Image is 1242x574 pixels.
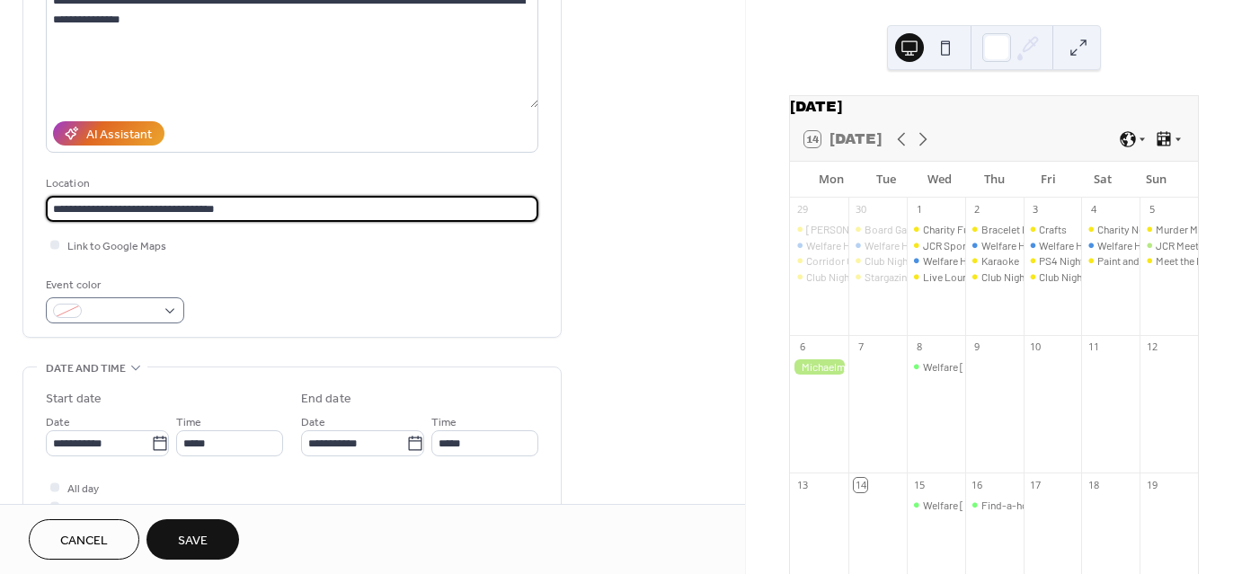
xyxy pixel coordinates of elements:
div: 16 [971,478,984,491]
div: PS4 Night [1039,253,1084,269]
div: 29 [795,203,809,216]
div: Bracelet Making [965,222,1024,237]
button: Cancel [29,519,139,560]
div: Live Lounge [923,269,979,285]
div: Start date [46,390,102,409]
div: 4 [1087,203,1100,216]
div: JCR Meeting I [1156,238,1217,253]
div: Michaelmas Begins [790,359,848,375]
div: PS4 Night [1024,253,1082,269]
div: Welfare Hours [1081,238,1140,253]
span: Time [176,413,201,432]
span: Show date only [67,499,141,517]
div: 6 [795,340,809,354]
span: All day [67,480,99,499]
div: Stargazing [865,269,912,285]
div: Welfare Hours [865,238,929,253]
div: Event color [46,276,181,295]
div: Murder Mystery in the JCR [1140,222,1198,237]
div: Paint and Sip [1097,253,1157,269]
div: Welfare Hours [1039,238,1104,253]
div: Karaoke [965,253,1024,269]
div: Location [46,174,535,193]
div: Club Night - [GEOGRAPHIC_DATA] [981,269,1134,285]
div: Live Lounge [907,269,965,285]
div: 17 [1029,478,1042,491]
div: Welfare [DATE] [923,498,993,513]
div: End date [301,390,351,409]
div: Welfare Hours [806,238,871,253]
div: Wed [913,162,967,198]
span: Save [178,532,208,551]
div: 1 [912,203,926,216]
div: Aidan's Wardrobe Opening [790,222,848,237]
div: Find-a-housemate Paint and Sip [965,498,1024,513]
div: Welfare Hours [1024,238,1082,253]
div: Welfare [DATE] [923,359,993,375]
div: Charity Netball Tournament [1097,222,1221,237]
div: Club Night - Loft [1024,269,1082,285]
div: Club Night - Loft [1039,269,1113,285]
div: Welfare Hours [907,253,965,269]
div: Corridor Games [790,253,848,269]
div: Bracelet Making [981,222,1054,237]
div: [PERSON_NAME]'s Wardrobe Opening [806,222,980,237]
div: 11 [1087,340,1100,354]
div: Welfare Hours [1097,238,1162,253]
div: 19 [1145,478,1158,491]
div: Thu [967,162,1021,198]
div: Welfare Hours [848,238,907,253]
div: Board Games [848,222,907,237]
div: Welfare Hours [965,238,1024,253]
div: 14 [854,478,867,491]
div: 3 [1029,203,1042,216]
div: Tue [858,162,912,198]
div: Karaoke [981,253,1019,269]
div: Club Night - Babylon [848,253,907,269]
span: Link to Google Maps [67,237,166,256]
div: Welfare Hours [981,238,1046,253]
div: Meet the Mentors [1140,253,1198,269]
div: Charity Fun-Run [907,222,965,237]
button: AI Assistant [53,121,164,146]
span: Date [301,413,325,432]
div: Crafts [1024,222,1082,237]
div: Board Games [865,222,927,237]
div: 15 [912,478,926,491]
div: JCR Sports and Societies Fair [907,238,965,253]
div: Charity Fun-Run [923,222,996,237]
div: 7 [854,340,867,354]
div: 5 [1145,203,1158,216]
div: Welfare Hours [790,238,848,253]
div: JCR Meeting I [1140,238,1198,253]
div: 10 [1029,340,1042,354]
div: 12 [1145,340,1158,354]
div: JCR Sports and Societies Fair [923,238,1059,253]
div: Welfare Wednesday [907,498,965,513]
div: Corridor Games [806,253,878,269]
div: Charity Netball Tournament [1081,222,1140,237]
div: Club Night - Klute [965,269,1024,285]
div: Paint and Sip [1081,253,1140,269]
div: 2 [971,203,984,216]
span: Time [431,413,457,432]
div: [DATE] [790,96,1198,118]
div: Club Night - [GEOGRAPHIC_DATA] [865,253,1017,269]
div: Club Night [790,269,848,285]
div: Stargazing [848,269,907,285]
div: Mon [804,162,858,198]
div: Crafts [1039,222,1067,237]
div: 18 [1087,478,1100,491]
div: Welfare Wednesday [907,359,965,375]
button: Save [146,519,239,560]
div: 9 [971,340,984,354]
div: Sun [1130,162,1184,198]
div: Club Night [806,269,853,285]
div: 8 [912,340,926,354]
div: Find-a-housemate Paint and Sip [981,498,1129,513]
div: Welfare Hours [923,253,988,269]
div: Fri [1021,162,1075,198]
span: Cancel [60,532,108,551]
div: Meet the Mentors [1156,253,1234,269]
